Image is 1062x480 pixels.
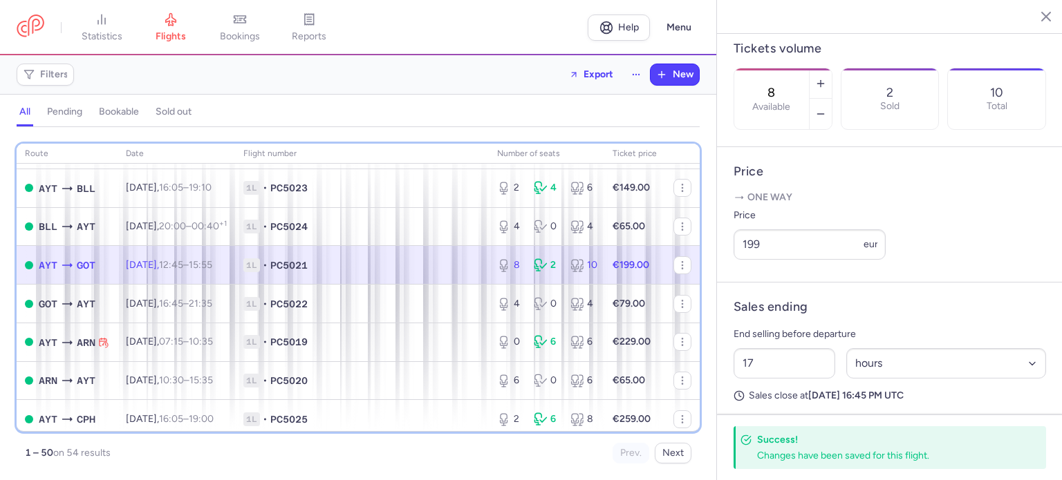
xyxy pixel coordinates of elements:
span: – [159,413,214,425]
span: AYT [39,258,57,273]
span: 1L [243,297,260,311]
div: 4 [570,297,596,311]
th: Flight number [235,144,489,164]
span: AYT [77,219,95,234]
time: 19:10 [189,182,212,193]
span: AYT [39,181,57,196]
span: – [159,374,213,386]
span: statistics [82,30,122,43]
p: End selling before departure [734,326,1046,343]
th: Ticket price [604,144,665,164]
span: [DATE], [126,413,214,425]
div: Changes have been saved for this flight. [757,449,1016,462]
button: Export [560,64,622,86]
span: eur [864,238,878,250]
span: PC5023 [270,181,308,195]
span: • [263,335,268,349]
span: AYT [77,296,95,311]
h4: Price [734,164,1046,180]
a: CitizenPlane red outlined logo [17,15,44,40]
time: 16:45 [159,298,183,309]
strong: €65.00 [613,220,645,232]
p: 10 [990,86,1003,99]
strong: 1 – 50 [25,447,53,459]
span: • [263,181,268,195]
time: 10:30 [159,374,184,386]
div: 4 [570,220,596,233]
button: Next [655,443,691,463]
span: [DATE], [126,182,212,193]
label: Price [734,207,886,224]
h4: pending [47,106,82,118]
span: ARN [77,335,95,350]
a: reports [274,12,344,43]
div: 4 [497,297,523,311]
span: Export [584,69,613,79]
span: [DATE], [126,220,227,232]
span: [DATE], [126,259,212,271]
span: • [263,297,268,311]
div: 0 [534,220,559,233]
span: 1L [243,220,260,233]
div: 0 [534,374,559,387]
a: Help [588,15,650,41]
strong: €199.00 [613,259,649,271]
span: 1L [243,374,260,387]
span: AYT [77,373,95,388]
strong: €65.00 [613,374,645,386]
div: 4 [497,220,523,233]
button: Prev. [613,443,649,463]
th: number of seats [489,144,604,164]
strong: €229.00 [613,336,651,347]
time: 00:40 [192,220,227,232]
p: Sold [880,101,900,112]
time: 19:00 [189,413,214,425]
h4: Success! [757,433,1016,446]
div: 6 [570,181,596,195]
button: New [651,64,699,85]
a: flights [136,12,205,43]
span: PC5022 [270,297,308,311]
span: 1L [243,258,260,272]
time: 12:45 [159,259,183,271]
span: Help [618,22,639,32]
time: 20:00 [159,220,186,232]
h4: Tickets volume [734,41,1046,57]
h4: all [19,106,30,118]
div: 6 [497,374,523,387]
span: GOT [77,258,95,273]
time: 10:35 [189,336,213,347]
span: AYT [39,412,57,427]
span: [DATE], [126,374,213,386]
p: Total [987,101,1007,112]
div: 2 [534,258,559,272]
span: PC5025 [270,412,308,426]
span: PC5021 [270,258,308,272]
time: 07:15 [159,336,183,347]
span: AYT [39,335,57,350]
span: ARN [39,373,57,388]
h4: Sales ending [734,299,808,315]
h4: bookable [99,106,139,118]
a: statistics [67,12,136,43]
span: flights [156,30,186,43]
span: GOT [39,296,57,311]
div: 0 [534,297,559,311]
p: Sales close at [734,390,1046,402]
div: 6 [534,412,559,426]
div: 8 [570,412,596,426]
span: 1L [243,181,260,195]
div: 6 [534,335,559,349]
span: New [673,69,693,80]
div: 2 [497,412,523,426]
span: – [159,298,212,309]
span: 1L [243,412,260,426]
span: [DATE], [126,298,212,309]
span: BLL [77,181,95,196]
span: – [159,182,212,193]
span: [DATE], [126,336,213,347]
span: on 54 results [53,447,111,459]
sup: +1 [219,219,227,228]
strong: €259.00 [613,413,651,425]
span: – [159,220,227,232]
